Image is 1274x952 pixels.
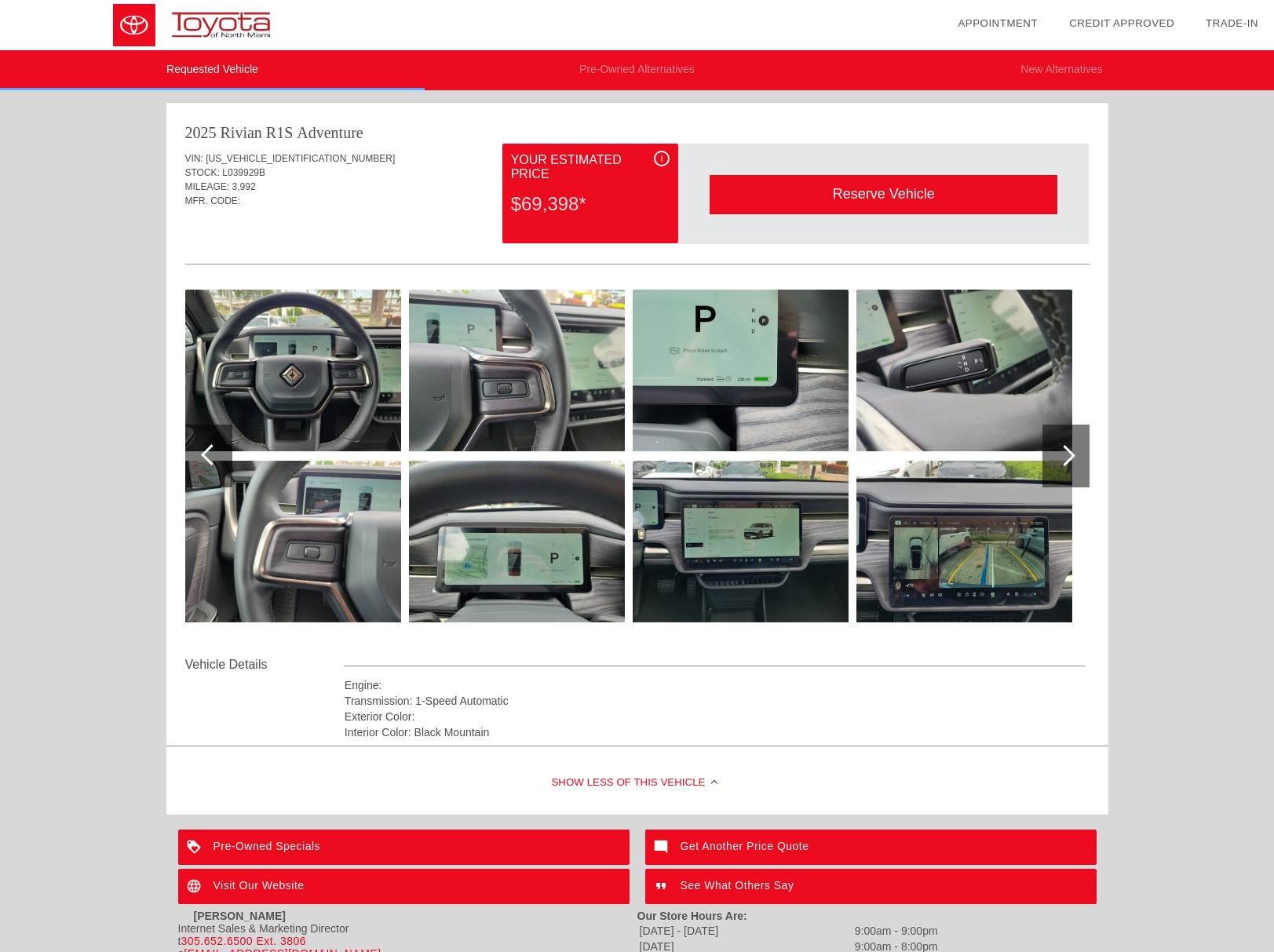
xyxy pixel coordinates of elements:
[425,50,849,90] li: Pre-Owned Alternatives
[409,290,625,451] img: 97f892ee5c91b9fe5d3ce1c7b4c9d82fx.jpg
[661,153,663,164] span: i
[511,184,670,224] div: $69,398*
[222,167,265,178] span: L039929B
[710,175,1057,213] div: Reserve Vehicle
[178,869,630,904] a: Visit Our Website
[194,910,286,922] strong: [PERSON_NAME]
[1069,17,1174,29] a: Credit Approved
[645,869,1097,904] a: See What Others Say
[633,461,849,622] img: 59e402f413d2508a48e9784966e1224fx.jpg
[849,50,1274,90] li: New Alternatives
[1206,17,1258,29] a: Trade-In
[178,830,214,865] img: ic_loyalty_white_24dp_2x.png
[637,910,747,922] strong: Our Store Hours Are:
[185,181,230,192] span: MILEAGE:
[633,290,849,451] img: b888f36b8719ae55fccb8fb1478a5351x.jpg
[511,151,670,184] div: Your Estimated Price
[345,724,1086,740] div: Interior Color: Black Mountain
[856,290,1072,451] img: ed3254d1a7cbbecbef73e7f288be763fx.jpg
[185,655,345,674] div: Vehicle Details
[639,924,779,938] td: [DATE] - [DATE]
[181,935,306,947] a: 305.652.6500 Ext. 3806
[345,709,1086,724] div: Exterior Color:
[856,461,1072,622] img: e0973d6f90aec95b6debbeb837887a64x.jpg
[345,677,1086,693] div: Engine:
[185,153,203,164] span: VIN:
[645,830,681,865] img: ic_mode_comment_white_24dp_2x.png
[958,17,1038,29] a: Appointment
[185,167,220,178] span: STOCK:
[185,122,294,144] div: 2025 Rivian R1S
[232,181,256,192] span: 3,992
[645,830,1097,865] a: Get Another Price Quote
[178,830,630,865] a: Pre-Owned Specials
[185,290,401,451] img: 9634bc0bc38a17e60d47f6938af6ed85x.jpg
[206,153,395,164] span: [US_VEHICLE_IDENTIFICATION_NUMBER]
[409,461,625,622] img: 6987ec9cdc5547d6a2e26a5b657101ffx.jpg
[166,752,1108,815] div: Show Less of this Vehicle
[185,217,1090,243] div: Quoted on [DATE] 5:07:38 PM
[185,461,401,622] img: ddb87de4e9dcbfd6374de2df8becb98cx.jpg
[185,195,241,206] span: MFR. CODE:
[780,924,938,938] td: 9:00am - 9:00pm
[645,869,681,904] img: ic_format_quote_white_24dp_2x.png
[345,693,1086,709] div: Transmission: 1-Speed Automatic
[297,122,363,144] div: Adventure
[178,869,214,904] img: ic_language_white_24dp_2x.png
